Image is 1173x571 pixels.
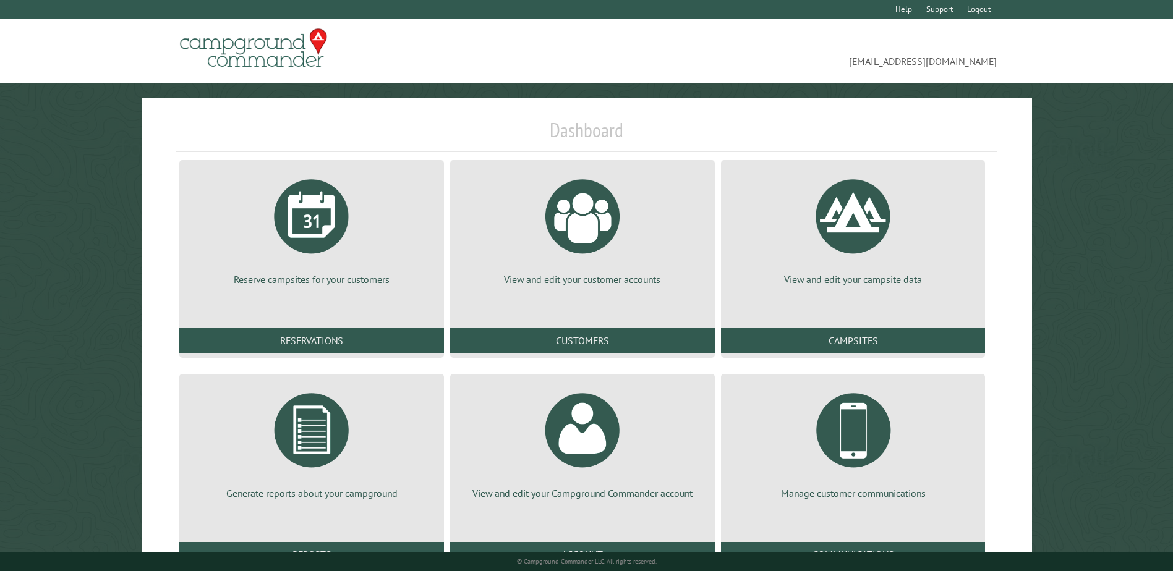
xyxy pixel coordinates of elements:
[465,170,700,286] a: View and edit your customer accounts
[465,273,700,286] p: View and edit your customer accounts
[176,24,331,72] img: Campground Commander
[587,34,997,69] span: [EMAIL_ADDRESS][DOMAIN_NAME]
[721,542,986,567] a: Communications
[465,486,700,500] p: View and edit your Campground Commander account
[450,328,715,353] a: Customers
[176,118,996,152] h1: Dashboard
[736,170,971,286] a: View and edit your campsite data
[194,273,429,286] p: Reserve campsites for your customers
[179,542,444,567] a: Reports
[517,557,657,565] small: © Campground Commander LLC. All rights reserved.
[194,384,429,500] a: Generate reports about your campground
[179,328,444,353] a: Reservations
[736,273,971,286] p: View and edit your campsite data
[194,170,429,286] a: Reserve campsites for your customers
[450,542,715,567] a: Account
[721,328,986,353] a: Campsites
[194,486,429,500] p: Generate reports about your campground
[736,384,971,500] a: Manage customer communications
[736,486,971,500] p: Manage customer communications
[465,384,700,500] a: View and edit your Campground Commander account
